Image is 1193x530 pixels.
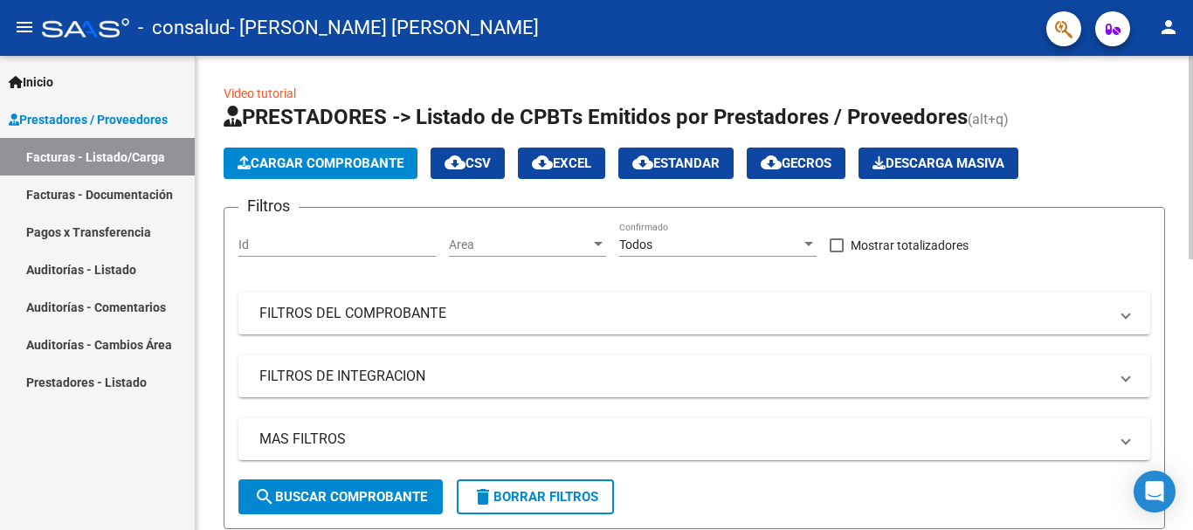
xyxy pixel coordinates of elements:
mat-panel-title: FILTROS DEL COMPROBANTE [259,304,1108,323]
button: EXCEL [518,148,605,179]
mat-icon: cloud_download [761,152,782,173]
span: (alt+q) [968,111,1009,127]
button: Cargar Comprobante [224,148,417,179]
mat-panel-title: MAS FILTROS [259,430,1108,449]
button: CSV [431,148,505,179]
span: Cargar Comprobante [238,155,403,171]
a: Video tutorial [224,86,296,100]
mat-icon: cloud_download [632,152,653,173]
button: Gecros [747,148,845,179]
span: Todos [619,237,652,251]
span: Gecros [761,155,831,171]
button: Descarga Masiva [859,148,1018,179]
span: Mostrar totalizadores [851,235,969,256]
mat-icon: menu [14,17,35,38]
mat-icon: cloud_download [445,152,465,173]
span: Borrar Filtros [472,489,598,505]
span: EXCEL [532,155,591,171]
button: Buscar Comprobante [238,479,443,514]
mat-expansion-panel-header: MAS FILTROS [238,418,1150,460]
span: Estandar [632,155,720,171]
mat-expansion-panel-header: FILTROS DEL COMPROBANTE [238,293,1150,334]
h3: Filtros [238,194,299,218]
button: Estandar [618,148,734,179]
mat-icon: cloud_download [532,152,553,173]
div: Open Intercom Messenger [1134,471,1176,513]
span: Buscar Comprobante [254,489,427,505]
mat-expansion-panel-header: FILTROS DE INTEGRACION [238,355,1150,397]
mat-icon: person [1158,17,1179,38]
span: - consalud [138,9,230,47]
mat-icon: delete [472,486,493,507]
span: - [PERSON_NAME] [PERSON_NAME] [230,9,539,47]
span: Descarga Masiva [872,155,1004,171]
span: Inicio [9,72,53,92]
app-download-masive: Descarga masiva de comprobantes (adjuntos) [859,148,1018,179]
span: PRESTADORES -> Listado de CPBTs Emitidos por Prestadores / Proveedores [224,105,968,129]
span: Area [449,237,590,252]
button: Borrar Filtros [457,479,614,514]
span: CSV [445,155,491,171]
mat-icon: search [254,486,275,507]
mat-panel-title: FILTROS DE INTEGRACION [259,367,1108,386]
span: Prestadores / Proveedores [9,110,168,129]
